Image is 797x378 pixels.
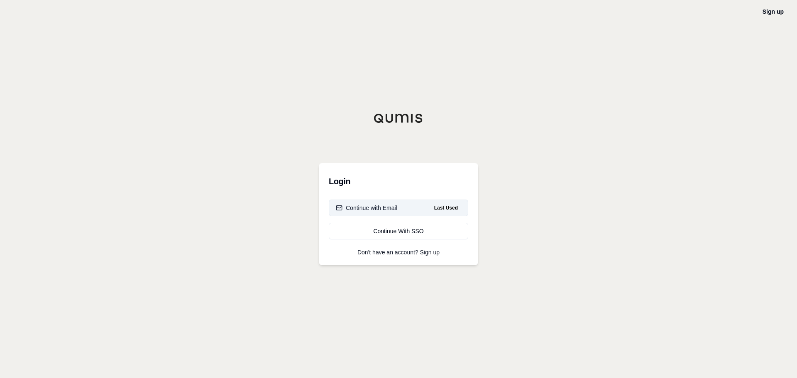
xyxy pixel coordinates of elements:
[431,203,461,213] span: Last Used
[329,173,468,190] h3: Login
[420,249,440,256] a: Sign up
[329,200,468,216] button: Continue with EmailLast Used
[329,249,468,255] p: Don't have an account?
[336,227,461,235] div: Continue With SSO
[336,204,397,212] div: Continue with Email
[374,113,423,123] img: Qumis
[763,8,784,15] a: Sign up
[329,223,468,239] a: Continue With SSO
